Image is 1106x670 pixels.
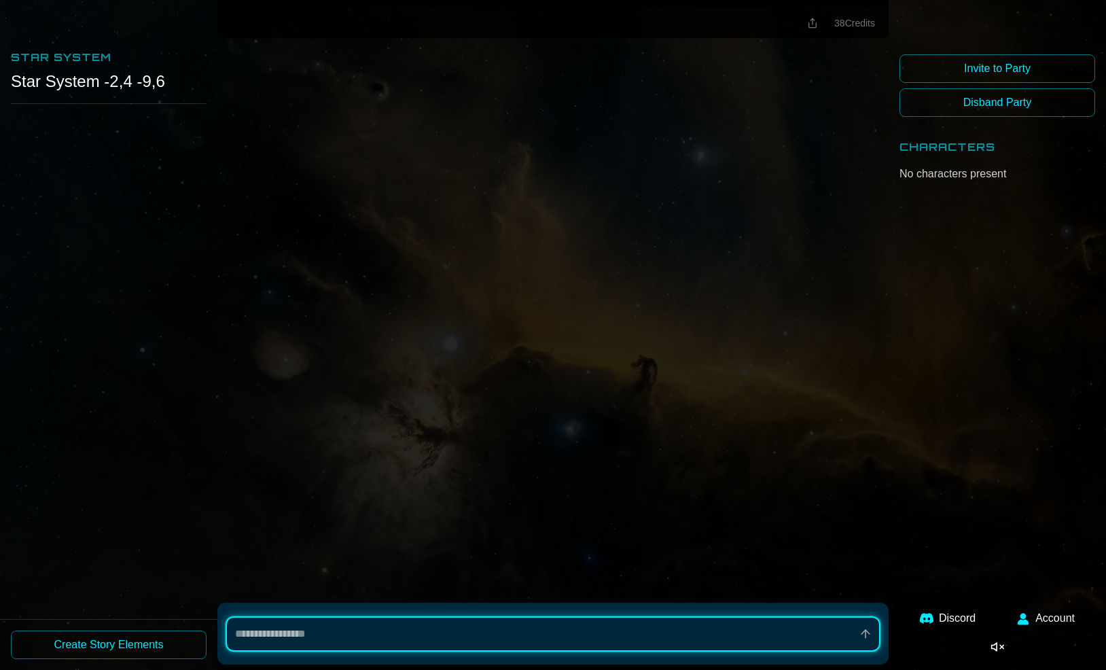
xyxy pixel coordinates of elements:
img: User [1016,612,1030,625]
img: Discord [920,612,933,625]
button: Create Story Elements [11,631,207,659]
button: Account [1008,602,1083,635]
button: Disband Party [899,88,1095,117]
button: Share this location [802,15,823,31]
h2: Characters [899,139,1095,155]
button: Enable music [980,635,1015,659]
h2: Star System [11,49,207,65]
span: 38 Credits [834,18,875,29]
button: Invite to Party [899,54,1095,83]
a: Discord [912,602,984,635]
button: 38Credits [829,14,880,33]
div: Star System -2,4 -9,6 [11,71,207,92]
div: No characters present [899,166,1095,182]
